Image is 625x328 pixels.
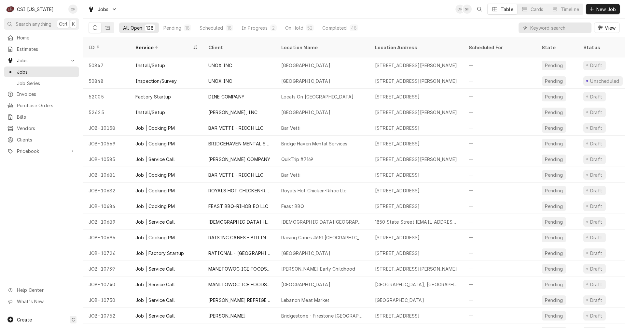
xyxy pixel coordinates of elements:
[281,125,300,131] div: Bar Vetti
[208,140,271,147] div: BRIDGEHAVEN MENTAL SERVICES
[281,44,363,51] div: Location Name
[531,6,544,13] div: Cards
[83,214,130,230] div: JOB-10689
[208,297,271,304] div: [PERSON_NAME] REFRIGERATION
[375,203,420,210] div: [STREET_ADDRESS]
[464,198,536,214] div: —
[4,67,79,77] a: Jobs
[17,113,76,120] span: Bills
[281,78,330,84] div: [GEOGRAPHIC_DATA]
[561,6,579,13] div: Timeline
[4,112,79,122] a: Bills
[135,109,165,116] div: Install/Setup
[589,187,603,194] div: Draft
[463,5,472,14] div: SH
[16,21,51,27] span: Search anything
[464,57,536,73] div: —
[6,5,15,14] div: C
[83,167,130,183] div: JOB-10681
[375,265,457,272] div: [STREET_ADDRESS][PERSON_NAME]
[281,265,355,272] div: [PERSON_NAME] Early Childhood
[89,44,124,51] div: ID
[208,203,269,210] div: FEAST BBQ-RIHOB EO LLC
[208,187,271,194] div: ROYALS HOT CHICKEN-RIHOC LLC
[589,234,603,241] div: Draft
[4,134,79,145] a: Clients
[281,281,330,288] div: [GEOGRAPHIC_DATA]
[4,89,79,99] a: Invoices
[589,93,603,100] div: Draft
[4,146,79,157] a: Go to Pricebook
[281,297,329,304] div: Lebanon Meat Market
[544,187,563,194] div: Pending
[589,297,603,304] div: Draft
[375,140,420,147] div: [STREET_ADDRESS]
[544,281,563,288] div: Pending
[4,296,79,307] a: Go to What's New
[83,136,130,151] div: JOB-10569
[135,171,175,178] div: Job | Cooking PM
[17,287,75,293] span: Help Center
[123,24,142,31] div: All Open
[4,18,79,30] button: Search anythingCtrlK
[589,218,603,225] div: Draft
[464,261,536,276] div: —
[455,5,465,14] div: Craig Pierce's Avatar
[83,261,130,276] div: JOB-10739
[208,109,257,116] div: [PERSON_NAME], INC
[604,24,617,31] span: View
[83,151,130,167] div: JOB-10585
[469,44,530,51] div: Scheduled For
[464,167,536,183] div: —
[17,136,76,143] span: Clients
[4,44,79,54] a: Estimates
[375,109,457,116] div: [STREET_ADDRESS][PERSON_NAME]
[4,78,79,89] a: Job Series
[281,250,330,257] div: [GEOGRAPHIC_DATA]
[83,276,130,292] div: JOB-10740
[589,171,603,178] div: Draft
[375,78,457,84] div: [STREET_ADDRESS][PERSON_NAME]
[135,297,175,304] div: Job | Service Call
[4,123,79,134] a: Vendors
[59,21,67,27] span: Ctrl
[464,230,536,245] div: —
[200,24,223,31] div: Scheduled
[83,183,130,198] div: JOB-10682
[464,308,536,323] div: —
[185,24,190,31] div: 18
[307,24,312,31] div: 52
[589,203,603,210] div: Draft
[17,91,76,97] span: Invoices
[375,281,458,288] div: [GEOGRAPHIC_DATA], [GEOGRAPHIC_DATA], [GEOGRAPHIC_DATA]
[530,22,588,33] input: Keyword search
[281,171,300,178] div: Bar Vetti
[4,32,79,43] a: Home
[463,5,472,14] div: Sydney Hankins's Avatar
[208,265,271,272] div: MANITOWOC ICE FOODSERVICE
[17,317,32,322] span: Create
[464,104,536,120] div: —
[464,151,536,167] div: —
[135,187,175,194] div: Job | Cooking PM
[17,68,76,75] span: Jobs
[208,281,271,288] div: MANITOWOC ICE FOODSERVICE
[83,104,130,120] div: 52625
[242,24,268,31] div: In Progress
[146,24,153,31] div: 138
[375,125,420,131] div: [STREET_ADDRESS]
[501,6,513,13] div: Table
[135,44,191,51] div: Service
[72,316,75,323] span: C
[375,62,457,69] div: [STREET_ADDRESS][PERSON_NAME]
[17,125,76,132] span: Vendors
[83,245,130,261] div: JOB-10726
[544,297,563,304] div: Pending
[135,234,175,241] div: Job | Cooking PM
[544,265,563,272] div: Pending
[68,5,77,14] div: Craig Pierce's Avatar
[17,34,76,41] span: Home
[589,140,603,147] div: Draft
[285,24,303,31] div: On Hold
[17,6,54,13] div: CSI [US_STATE]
